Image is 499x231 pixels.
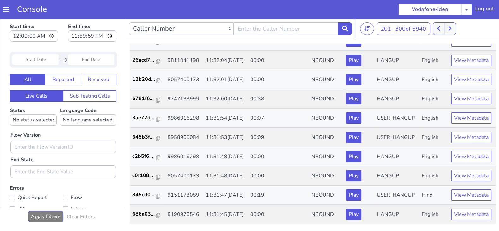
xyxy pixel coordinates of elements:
[419,33,449,53] td: English
[419,130,449,149] td: English
[419,110,449,130] td: English
[132,39,156,46] p: 26acd7...
[374,72,419,91] td: HANGUP
[63,176,116,185] label: Flow
[451,133,491,145] button: View Metadata
[234,5,338,18] input: Enter the Caller Number
[308,168,344,187] td: INBOUND
[10,73,63,84] button: Live Calls
[165,72,203,91] td: 9747133999
[308,72,344,91] td: INBOUND
[132,97,163,104] a: 3ae72d...
[165,130,203,149] td: 9986016298
[308,110,344,130] td: INBOUND
[374,130,419,149] td: HANGUP
[374,91,419,110] td: USER_HANGUP
[419,53,449,72] td: English
[132,174,156,181] p: 845cd0...
[419,149,449,168] td: English
[132,97,156,104] p: 3ae72d...
[419,168,449,187] td: Hindi
[165,149,203,168] td: 8057400173
[248,110,308,130] td: 00:09
[10,90,57,108] label: Status
[165,110,203,130] td: 8958905084
[10,148,116,161] input: Enter the End State Value
[451,153,491,164] button: View Metadata
[374,187,419,207] td: HANGUP
[451,56,491,68] button: View Metadata
[68,3,116,26] label: End time:
[308,149,344,168] td: INBOUND
[132,193,163,200] a: 686a03...
[248,149,308,168] td: 00:00
[132,77,163,85] a: 6781f6...
[308,130,344,149] td: INBOUND
[132,77,156,85] p: 6781f6...
[203,149,248,168] td: 11:31:48[DATE]
[132,174,163,181] a: 845cd0...
[346,172,361,183] button: Play
[346,76,361,87] button: Play
[165,33,203,53] td: 9811041198
[132,154,156,162] p: c0f108...
[308,53,344,72] td: INBOUND
[28,193,63,205] button: Apply Filters
[132,58,163,66] a: 12b20d...
[374,33,419,53] td: HANGUP
[9,5,55,14] a: Console
[374,110,419,130] td: USER_HANGUP
[308,33,344,53] td: INBOUND
[451,76,491,87] button: View Metadata
[10,114,41,121] label: Flow Version
[346,114,361,126] button: Play
[68,13,116,24] input: End time:
[346,56,361,68] button: Play
[203,91,248,110] td: 11:31:54[DATE]
[60,97,116,108] select: Language Code
[248,168,308,187] td: 00:19
[419,72,449,91] td: English
[451,191,491,203] button: View Metadata
[248,130,308,149] td: 00:00
[346,37,361,49] button: Play
[165,168,203,187] td: 9151173089
[132,154,163,162] a: c0f108...
[132,39,163,46] a: 26acd7...
[45,56,81,68] button: Reported
[10,13,58,24] input: Start time:
[395,8,426,15] span: 300 of 8940
[475,5,494,15] div: Log out
[203,53,248,72] td: 11:32:01[DATE]
[203,168,248,187] td: 11:31:47[DATE]
[10,56,45,68] button: All
[10,187,63,196] label: UX
[346,95,361,106] button: Play
[419,91,449,110] td: English
[203,110,248,130] td: 11:31:53[DATE]
[377,5,430,18] button: 201- 300of 8940
[248,33,308,53] td: 00:00
[12,37,59,48] input: Start Date
[308,187,344,207] td: INBOUND
[451,37,491,49] button: View Metadata
[10,3,58,26] label: Start time:
[248,72,308,91] td: 00:38
[132,135,163,143] a: c2b5f6...
[165,91,203,110] td: 9986016298
[398,4,461,15] button: Vodafone-Idea
[374,168,419,187] td: USER_HANGUP
[132,193,156,200] p: 686a03...
[346,153,361,164] button: Play
[451,172,491,183] button: View Metadata
[248,91,308,110] td: 00:07
[374,53,419,72] td: HANGUP
[203,33,248,53] td: 11:32:04[DATE]
[451,114,491,126] button: View Metadata
[165,187,203,207] td: 8190970546
[10,139,33,146] label: End State
[132,116,163,123] a: 645b3f...
[81,56,116,68] button: Resolved
[203,72,248,91] td: 11:32:00[DATE]
[132,116,156,123] p: 645b3f...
